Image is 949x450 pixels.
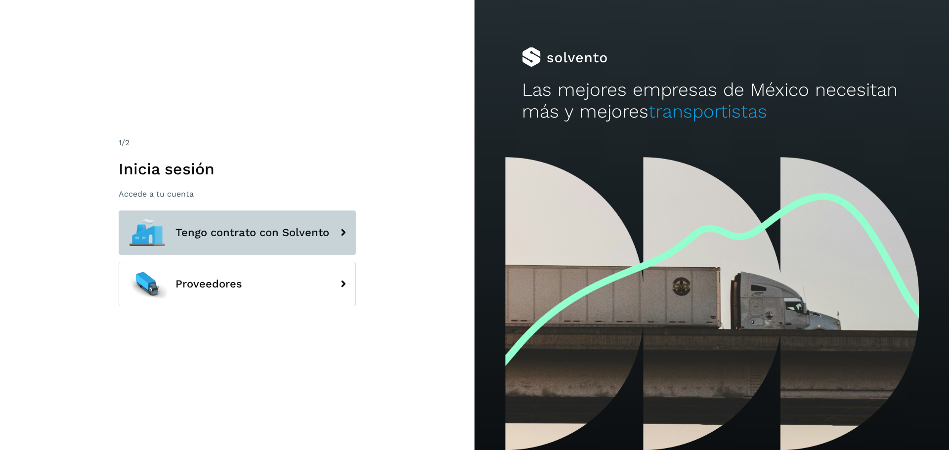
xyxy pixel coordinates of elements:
h1: Inicia sesión [119,160,356,178]
button: Tengo contrato con Solvento [119,210,356,255]
span: Tengo contrato con Solvento [175,227,329,239]
span: Proveedores [175,278,242,290]
span: transportistas [648,101,767,122]
button: Proveedores [119,262,356,306]
div: /2 [119,137,356,149]
p: Accede a tu cuenta [119,189,356,199]
h2: Las mejores empresas de México necesitan más y mejores [522,79,902,123]
span: 1 [119,138,122,147]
